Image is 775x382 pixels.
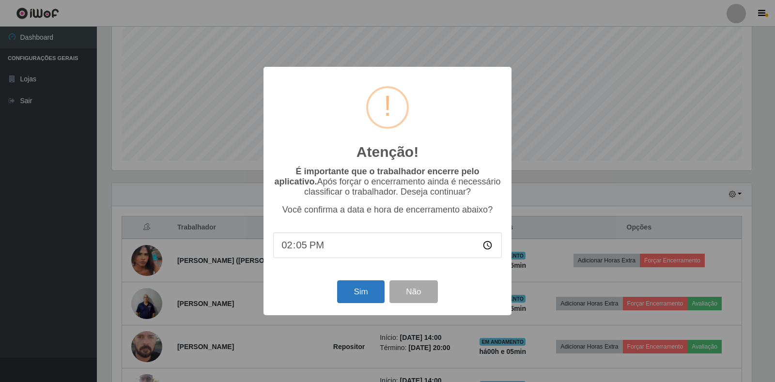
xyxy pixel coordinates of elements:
[356,143,418,161] h2: Atenção!
[337,280,384,303] button: Sim
[274,167,479,186] b: É importante que o trabalhador encerre pelo aplicativo.
[273,167,502,197] p: Após forçar o encerramento ainda é necessário classificar o trabalhador. Deseja continuar?
[273,205,502,215] p: Você confirma a data e hora de encerramento abaixo?
[389,280,437,303] button: Não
